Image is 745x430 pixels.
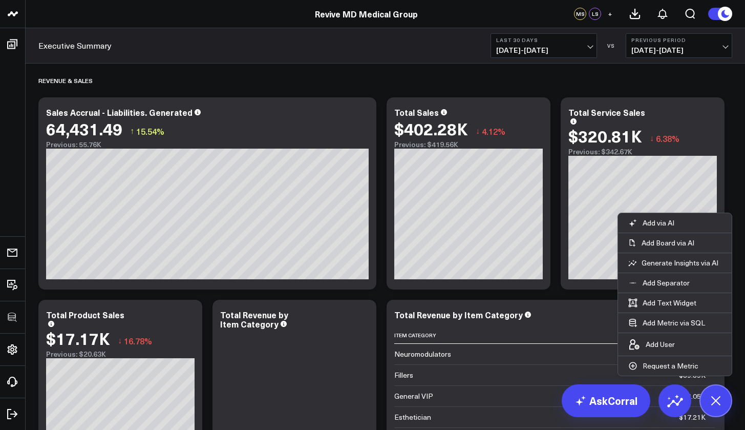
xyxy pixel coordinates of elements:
p: Add Board via AI [642,238,694,248]
span: 15.54% [136,126,164,137]
button: Add Separator [618,273,700,293]
div: $402.28K [394,119,468,138]
span: ↓ [476,125,480,138]
span: ↓ [650,132,654,145]
div: Total Service Sales [568,107,645,118]
a: Revive MD Medical Group [315,8,418,19]
div: VS [602,43,621,49]
div: Previous: 55.76K [46,140,369,149]
button: Last 30 Days[DATE]-[DATE] [491,33,597,58]
th: Total Revenue [497,327,715,344]
div: Total Product Sales [46,309,124,320]
div: $17.17K [46,329,110,347]
span: ↑ [130,125,134,138]
span: ↓ [118,334,122,347]
div: Sales Accrual - Liabilities. Generated [46,107,193,118]
button: Generate Insights via AI [618,253,732,273]
div: $17.21K [679,412,706,422]
span: [DATE] - [DATE] [631,46,727,54]
p: Add Separator [643,278,690,288]
th: Item Category [394,327,497,344]
button: Add Board via AI [618,233,732,253]
div: $320.81K [568,127,642,145]
div: Previous: $419.56K [394,140,543,149]
p: Request a Metric [643,361,698,371]
div: MS [574,8,586,20]
button: Add via AI [618,213,685,233]
div: Previous: $20.63K [46,350,195,358]
div: 64,431.49 [46,119,122,138]
button: + [604,8,616,20]
b: Last 30 Days [496,37,591,43]
div: Total Revenue by Item Category [394,309,523,320]
div: LS [589,8,601,20]
button: Add User [618,333,685,356]
button: Add Text Widget [618,293,707,313]
span: 16.78% [124,335,152,346]
div: Previous: $342.67K [568,148,717,156]
span: + [608,10,612,17]
div: General VIP [394,391,433,401]
div: Total Revenue by Item Category [220,309,288,330]
div: Neuromodulators [394,349,451,359]
button: Previous Period[DATE]-[DATE] [626,33,732,58]
button: Add Metric via SQL [618,313,715,333]
a: AskCorral [562,384,650,417]
p: Add via AI [643,218,674,228]
div: Esthetician [394,412,431,422]
div: Fillers [394,370,413,380]
b: Previous Period [631,37,727,43]
span: 4.12% [482,126,505,137]
span: [DATE] - [DATE] [496,46,591,54]
span: 6.38% [656,133,679,144]
p: Add User [646,340,675,349]
div: Total Sales [394,107,439,118]
button: Request a Metric [618,356,709,376]
p: Generate Insights via AI [642,258,718,268]
a: Executive Summary [38,40,112,51]
div: Revenue & Sales [38,69,93,92]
